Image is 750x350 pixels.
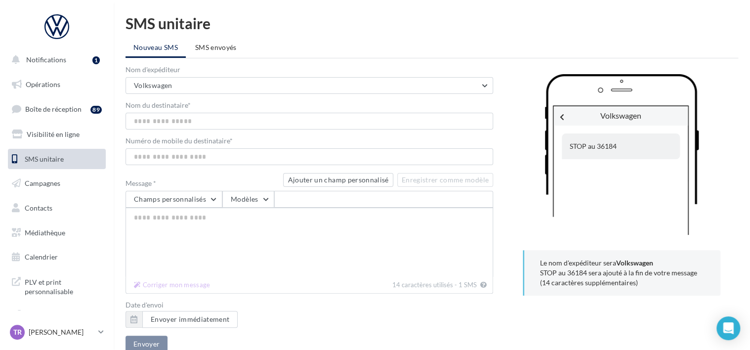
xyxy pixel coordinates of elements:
span: Campagnes [25,179,60,187]
span: Médiathèque [25,228,65,237]
span: Opérations [26,80,60,88]
div: 1 [92,56,100,64]
button: Envoyer immédiatement [125,311,238,328]
span: 14 caractères utilisés - [392,281,457,289]
span: TR [13,327,22,337]
button: Modèles [222,191,274,208]
button: Enregistrer comme modèle [397,173,493,187]
a: SMS unitaire [6,149,108,170]
span: Contacts [25,204,52,212]
a: TR [PERSON_NAME] [8,323,106,342]
span: Notifications [26,55,66,64]
button: Notifications 1 [6,49,104,70]
button: 14 caractères utilisés - 1 SMS [130,279,214,291]
span: PLV et print personnalisable [25,275,102,297]
a: Campagnes DataOnDemand [6,305,108,334]
a: PLV et print personnalisable [6,271,108,301]
span: Campagnes DataOnDemand [25,308,102,330]
label: Message * [125,180,279,187]
p: [PERSON_NAME] [29,327,94,337]
a: Campagnes [6,173,108,194]
label: Nom d'expéditeur [125,66,493,73]
label: Numéro de mobile du destinataire [125,137,493,144]
button: Corriger mon message 14 caractères utilisés - 1 SMS [478,279,489,291]
label: Date d'envoi [125,302,493,308]
span: Visibilité en ligne [27,130,80,138]
div: 89 [90,106,102,114]
p: Le nom d'expéditeur sera STOP au 36184 sera ajouté à la fin de votre message (14 caractères suppl... [540,258,705,288]
a: Boîte de réception89 [6,98,108,120]
a: Visibilité en ligne [6,124,108,145]
label: Nom du destinataire [125,102,493,109]
button: Envoyer immédiatement [142,311,238,328]
span: SMS unitaire [25,154,64,163]
div: STOP au 36184 [562,133,680,159]
div: SMS unitaire [125,16,738,31]
span: 1 SMS [458,281,477,289]
a: Opérations [6,74,108,95]
span: Volkswagen [600,111,641,120]
a: Médiathèque [6,222,108,243]
span: Volkswagen [134,81,172,89]
span: Calendrier [25,253,58,261]
span: SMS envoyés [195,43,237,51]
b: Volkswagen [616,259,653,267]
button: Champs personnalisés [125,191,222,208]
div: Open Intercom Messenger [716,316,740,340]
button: Volkswagen [125,77,493,94]
a: Contacts [6,198,108,219]
span: Boîte de réception [25,105,82,113]
button: Ajouter un champ personnalisé [283,173,393,187]
a: Calendrier [6,247,108,267]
